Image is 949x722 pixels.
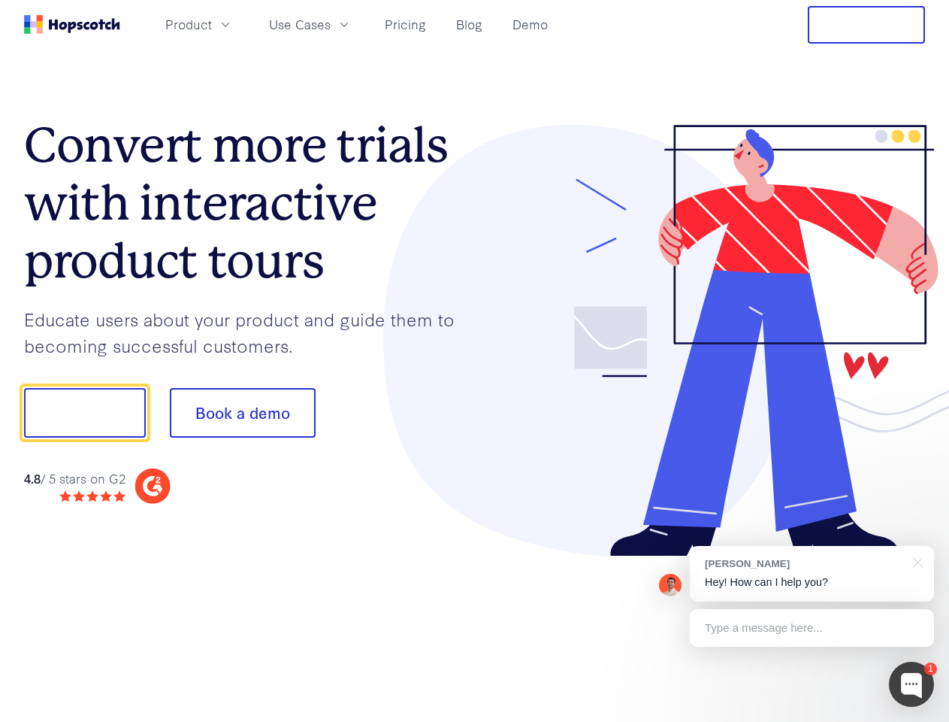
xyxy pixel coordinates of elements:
div: [PERSON_NAME] [705,557,904,571]
a: Home [24,15,120,34]
h1: Convert more trials with interactive product tours [24,117,475,290]
button: Show me! [24,388,146,438]
img: Mark Spera [659,574,682,596]
button: Use Cases [260,12,361,37]
div: 1 [924,663,937,675]
button: Free Trial [808,6,925,44]
div: Type a message here... [690,609,934,647]
a: Blog [450,12,488,37]
p: Hey! How can I help you? [705,575,919,590]
p: Educate users about your product and guide them to becoming successful customers. [24,306,475,358]
span: Use Cases [269,15,331,34]
div: / 5 stars on G2 [24,469,125,488]
span: Product [165,15,212,34]
button: Product [156,12,242,37]
a: Demo [506,12,554,37]
button: Book a demo [170,388,316,438]
strong: 4.8 [24,469,41,487]
a: Pricing [379,12,432,37]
